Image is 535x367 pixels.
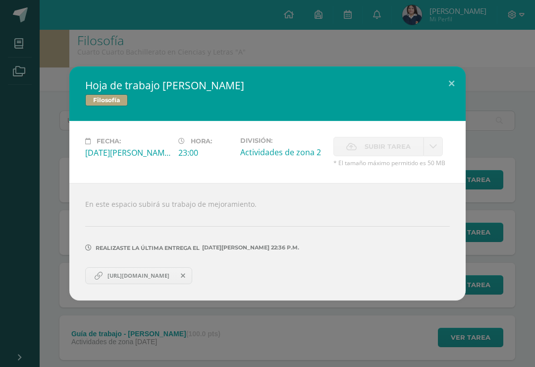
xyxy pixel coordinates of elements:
[85,78,450,92] h2: Hoja de trabajo [PERSON_NAME]
[178,147,232,158] div: 23:00
[85,94,128,106] span: Filosofía
[200,247,299,248] span: [DATE][PERSON_NAME] 22:36 p.m.
[424,137,443,156] a: La fecha de entrega ha expirado
[240,147,325,158] div: Actividades de zona 2
[175,270,192,281] span: Remover entrega
[191,137,212,145] span: Hora:
[333,159,450,167] span: * El tamaño máximo permitido es 50 MB
[85,267,192,284] a: [URL][DOMAIN_NAME]
[437,66,466,100] button: Close (Esc)
[240,137,325,144] label: División:
[333,137,424,156] label: La fecha de entrega ha expirado
[96,245,200,251] span: Realizaste la última entrega el
[97,137,121,145] span: Fecha:
[103,272,174,280] span: [URL][DOMAIN_NAME]
[69,183,466,300] div: En este espacio subirá su trabajo de mejoramiento.
[85,147,170,158] div: [DATE][PERSON_NAME]
[365,137,411,156] span: Subir tarea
